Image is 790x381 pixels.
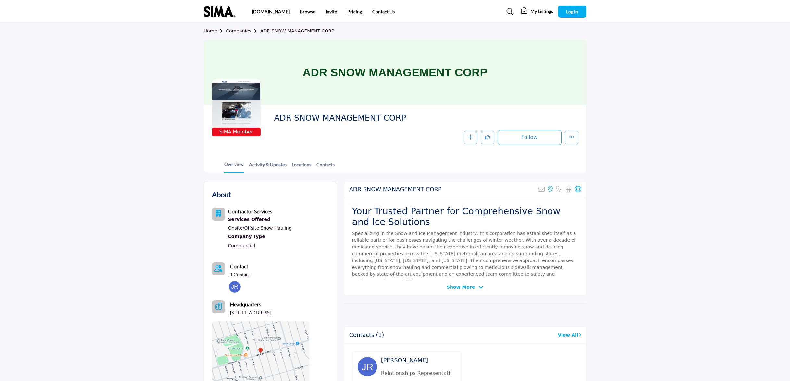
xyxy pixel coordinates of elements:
a: 1 Contact [230,272,250,278]
img: image [358,357,377,376]
a: Onsite/Offsite Snow Hauling [228,225,292,231]
img: site Logo [204,6,238,17]
b: Contact [230,263,248,269]
button: Like [481,131,494,144]
a: Contact [230,262,248,270]
h2: Contacts (1) [349,332,384,338]
a: Pricing [347,9,362,14]
button: Headquarter icon [212,300,225,313]
p: Specializing in the Snow and Ice Management industry, this corporation has established itself as ... [352,230,578,285]
a: Locations [291,161,312,172]
p: [STREET_ADDRESS] [230,310,271,316]
span: ADR SNOW MANAGEMENT CORP [274,113,420,123]
a: Link of redirect to contact page [212,262,225,275]
a: View All [558,332,581,338]
a: [DOMAIN_NAME] [252,9,290,14]
span: Show More [447,284,475,291]
div: My Listings [521,8,553,16]
h2: ADR SNOW MANAGEMENT CORP [349,186,442,193]
a: Invite [326,9,337,14]
p: Relationships Representative [381,369,451,377]
h2: About [212,189,231,200]
a: ADR SNOW MANAGEMENT CORP [260,28,334,33]
a: Browse [300,9,315,14]
a: Services Offered [228,215,292,224]
a: Contacts [316,161,335,172]
div: A Company Type refers to the legal structure of a business, such as sole proprietorship, partners... [228,233,292,241]
span: [PERSON_NAME] [381,357,428,363]
h1: ADR SNOW MANAGEMENT CORP [302,40,488,105]
button: Contact-Employee Icon [212,262,225,275]
h5: My Listings [530,8,553,14]
button: Follow [498,130,562,145]
button: Log In [558,6,586,18]
button: Category Icon [212,208,225,221]
a: Companies [226,28,260,33]
button: More details [565,131,578,144]
a: Company Type [228,233,292,241]
a: Activity & Updates [249,161,287,172]
span: SIMA Member [213,128,259,136]
a: Home [204,28,226,33]
a: Search [500,6,517,17]
b: Headquarters [230,300,261,308]
div: Services Offered refers to the specific products, assistance, or expertise a business provides to... [228,215,292,224]
h2: Your Trusted Partner for Comprehensive Snow and Ice Solutions [352,206,578,228]
span: Log In [566,9,578,14]
a: Contact Us [372,9,395,14]
a: Commercial [228,243,255,248]
img: Jocylene R. [229,281,241,293]
b: Contractor Services [228,208,272,214]
a: Contractor Services [228,209,272,214]
a: Overview [224,161,244,173]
